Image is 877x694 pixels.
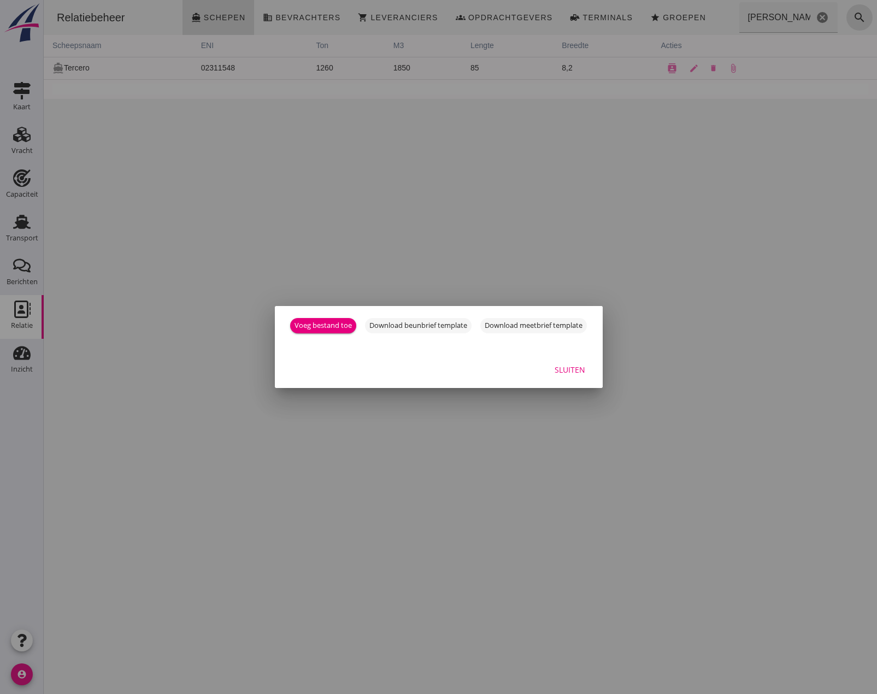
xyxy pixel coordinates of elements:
[326,13,394,22] span: Leveranciers
[264,35,341,57] th: ton
[231,13,297,22] span: Bevrachters
[619,13,662,22] span: Groepen
[609,35,833,57] th: acties
[418,57,509,79] td: 85
[424,13,509,22] span: Opdrachtgevers
[290,318,356,333] button: Voeg bestand toe
[685,63,694,73] i: attach_file
[219,13,229,22] i: business
[538,13,589,22] span: Terminals
[314,13,324,22] i: shopping_cart
[365,318,472,333] a: Download beunbrief template
[149,35,264,57] th: ENI
[645,63,655,73] i: edit
[480,318,587,333] a: Download meetbrief template
[341,57,418,79] td: 1850
[526,13,536,22] i: front_loader
[555,364,585,375] div: Sluiten
[418,35,509,57] th: lengte
[149,57,264,79] td: 02311548
[4,10,90,25] div: Relatiebeheer
[9,62,20,74] i: directions_boat
[666,64,674,72] i: delete
[160,13,202,22] span: Schepen
[148,13,157,22] i: directions_boat
[369,320,467,331] div: Download beunbrief template
[509,35,608,57] th: breedte
[509,57,608,79] td: 8,2
[485,320,582,331] div: Download meetbrief template
[546,360,594,379] button: Sluiten
[412,13,422,22] i: groups
[809,11,822,24] i: search
[341,35,418,57] th: m3
[607,13,616,22] i: star
[772,11,785,24] i: Wis Zoeken...
[264,57,341,79] td: 1260
[623,63,633,73] i: contacts
[295,320,352,331] div: Voeg bestand toe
